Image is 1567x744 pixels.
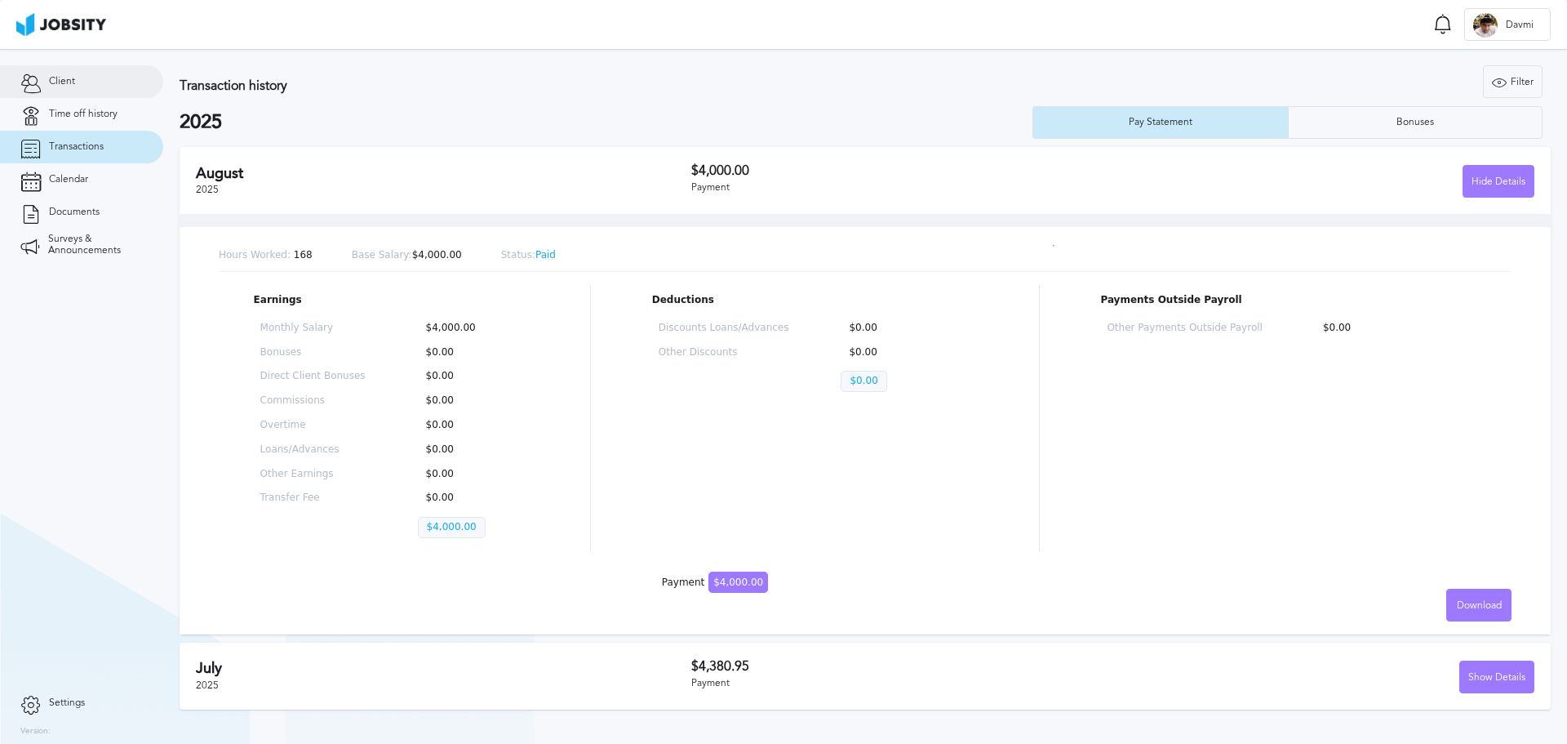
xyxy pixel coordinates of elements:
[1457,600,1502,612] span: Download
[841,323,971,334] p: $0.00
[418,371,523,382] p: $0.00
[1463,165,1534,198] button: Hide Details
[219,250,313,261] p: 168
[418,347,523,359] p: $0.00
[691,163,1113,178] h3: $4,000.00
[708,572,768,593] span: $4,000.00
[418,517,486,538] p: $4,000.00
[1484,66,1542,99] div: Filter
[691,659,1113,674] h3: $4,380.95
[1100,295,1476,306] p: Payments Outside Payroll
[260,371,366,382] p: Direct Client Bonuses
[1121,117,1201,128] div: Pay Statement
[662,577,768,589] div: Payment
[48,234,143,256] span: Surveys & Announcements
[418,444,523,456] p: $0.00
[49,174,88,185] span: Calendar
[418,420,523,431] p: $0.00
[1446,589,1512,621] button: Download
[16,13,106,36] img: ab4bad089aa723f57921c736e9817d99.png
[196,660,691,677] h2: July
[49,76,75,87] span: Client
[418,323,523,334] p: $4,000.00
[1473,13,1498,38] div: D
[352,249,412,261] span: Base Salary:
[652,295,978,306] p: Deductions
[352,250,462,261] p: $4,000.00
[196,184,219,195] span: 2025
[1464,8,1551,41] button: DDavmi
[49,207,100,218] span: Documents
[260,420,366,431] p: Overtime
[1483,65,1543,98] button: Filter
[841,371,886,392] p: $0.00
[418,492,523,504] p: $0.00
[260,444,366,456] p: Loans/Advances
[1388,117,1442,128] div: Bonuses
[219,249,291,261] span: Hours Worked:
[1288,106,1543,139] button: Bonuses
[260,492,366,504] p: Transfer Fee
[196,165,691,182] h2: August
[180,111,1032,134] h2: 2025
[254,295,530,306] p: Earnings
[841,347,971,359] p: $0.00
[1498,20,1542,31] span: Davmi
[260,395,366,407] p: Commissions
[260,469,366,480] p: Other Earnings
[180,78,926,93] h3: Transaction history
[49,141,104,153] span: Transactions
[260,347,366,359] p: Bonuses
[1459,661,1534,693] button: Show Details
[1463,166,1534,198] div: Hide Details
[659,323,789,334] p: Discounts Loans/Advances
[659,347,789,359] p: Other Discounts
[418,469,523,480] p: $0.00
[260,323,366,334] p: Monthly Salary
[1107,323,1262,334] p: Other Payments Outside Payroll
[1032,106,1288,139] button: Pay Statement
[20,727,51,737] label: Version:
[501,249,535,261] span: Status:
[501,250,556,261] p: Paid
[418,395,523,407] p: $0.00
[691,678,1113,689] div: Payment
[196,679,219,691] span: 2025
[691,182,1113,194] div: Payment
[1460,662,1534,694] div: Show Details
[49,109,118,120] span: Time off history
[1315,323,1470,334] p: $0.00
[49,697,85,709] span: Settings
